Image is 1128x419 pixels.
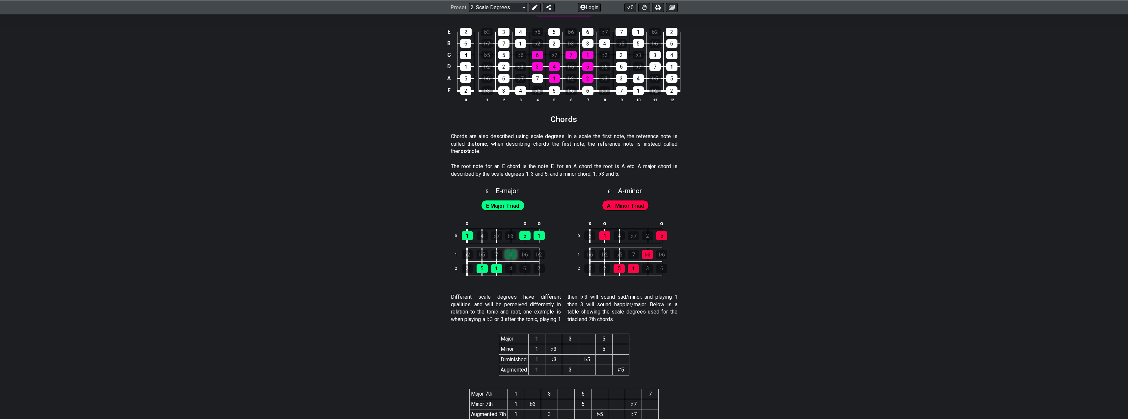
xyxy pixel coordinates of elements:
[460,39,471,48] div: 6
[498,51,509,59] div: 5
[595,334,612,344] th: 5
[612,365,629,375] td: ♯5
[499,344,528,354] td: Minor
[496,187,519,195] span: E - major
[599,51,610,59] div: ♭2
[528,344,545,354] td: 1
[656,264,667,273] div: 6
[599,250,610,259] div: ♭2
[460,51,471,59] div: 4
[613,97,630,104] th: 9
[632,28,644,36] div: 1
[451,293,677,323] p: Different scale degrees have different qualities, and will be perceived differently in relation t...
[486,201,519,211] span: First enable full edit mode to edit
[628,231,639,240] div: ♭7
[498,62,509,71] div: 2
[562,365,579,375] td: 3
[462,264,473,273] div: 2
[599,39,610,48] div: 4
[451,4,466,11] span: Preset
[608,188,618,195] span: 6 .
[491,231,502,240] div: ♭7
[479,97,495,104] th: 1
[624,3,636,12] button: 0
[666,39,677,48] div: 6
[655,218,669,229] td: o
[633,74,644,83] div: 4
[597,218,612,229] td: o
[532,39,543,48] div: ♭2
[505,264,516,273] div: 4
[551,116,577,123] h2: Chords
[548,28,560,36] div: 5
[524,399,541,409] td: ♭3
[565,39,577,48] div: ♭3
[614,264,625,273] div: 5
[663,97,680,104] th: 12
[528,334,545,344] th: 1
[649,86,661,95] div: ♭2
[445,72,453,84] td: A
[546,97,563,104] th: 5
[649,39,661,48] div: ♭6
[498,86,509,95] div: 3
[451,248,467,262] td: 1
[596,97,613,104] th: 8
[549,51,560,59] div: ♭7
[563,97,579,104] th: 6
[477,250,488,259] div: ♭5
[445,84,453,97] td: E
[532,74,543,83] div: 7
[578,3,601,12] button: Login
[505,231,516,240] div: ♭3
[616,39,627,48] div: ♭5
[582,39,593,48] div: 3
[579,97,596,104] th: 7
[652,3,664,12] button: Print
[508,389,524,399] th: 1
[481,74,493,83] div: ♭6
[460,62,471,71] div: 1
[565,28,577,36] div: ♭6
[451,133,677,155] p: Chords are also described using scale degrees. In a scale the first note, the reference note is c...
[532,28,543,36] div: ♭5
[481,62,493,71] div: ♭2
[616,28,627,36] div: 7
[515,51,526,59] div: ♭6
[498,39,509,48] div: 7
[607,201,644,211] span: First enable full edit mode to edit
[519,264,531,273] div: 6
[642,389,659,399] th: 7
[666,3,678,12] button: Create image
[618,187,642,195] span: A - minor
[616,62,627,71] div: 6
[515,62,526,71] div: ♭3
[445,38,453,49] td: B
[462,231,473,240] div: 1
[515,28,526,36] div: 4
[529,3,541,12] button: Edit Preset
[625,399,642,409] td: ♭7
[519,231,531,240] div: 5
[642,250,653,259] div: ♭3
[460,74,471,83] div: 5
[491,264,502,273] div: 1
[599,231,610,240] div: 1
[633,86,644,95] div: 1
[451,163,677,178] p: The root note for an E chord is the note E, for an A chord the root is A etc. A major chord is de...
[445,49,453,61] td: G
[451,229,467,243] td: 0
[549,39,560,48] div: 2
[666,62,677,71] div: 1
[565,86,577,95] div: ♭6
[515,86,526,95] div: 4
[649,51,661,59] div: 3
[575,399,592,409] td: 5
[647,97,663,104] th: 11
[614,250,625,259] div: ♭5
[575,389,592,399] th: 5
[666,28,677,36] div: 2
[666,51,677,59] div: 4
[508,399,524,409] td: 1
[666,86,677,95] div: 2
